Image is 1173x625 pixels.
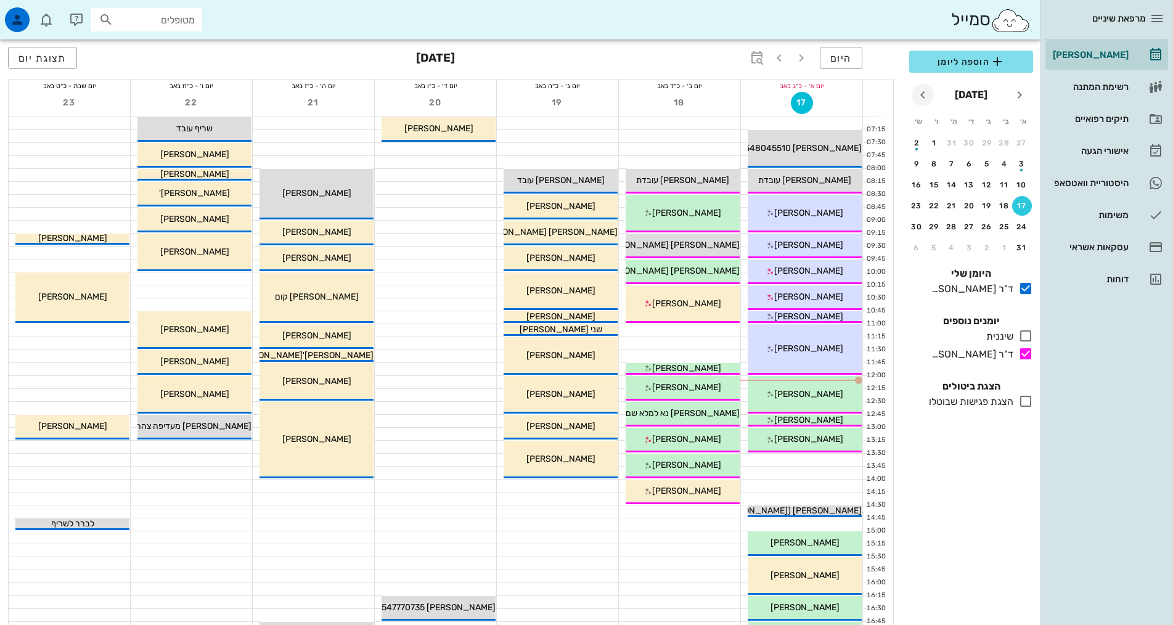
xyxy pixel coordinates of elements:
[977,139,997,147] div: 29
[863,189,888,200] div: 08:30
[863,357,888,368] div: 11:45
[925,223,944,231] div: 29
[770,570,840,581] span: [PERSON_NAME]
[282,330,351,341] span: [PERSON_NAME]
[960,223,979,231] div: 27
[863,603,888,614] div: 16:30
[960,154,979,174] button: 6
[977,223,997,231] div: 26
[942,139,962,147] div: 31
[652,460,721,470] span: [PERSON_NAME]
[863,578,888,588] div: 16:00
[526,311,595,322] span: [PERSON_NAME]
[907,223,926,231] div: 30
[942,243,962,252] div: 4
[526,201,595,211] span: [PERSON_NAME]
[907,238,926,258] button: 6
[960,238,979,258] button: 3
[596,408,740,419] span: [PERSON_NAME] נא למלא שם משפחה
[977,181,997,189] div: 12
[1012,202,1032,210] div: 17
[1012,223,1032,231] div: 24
[253,80,374,92] div: יום ה׳ - כ״ז באב
[925,133,944,153] button: 1
[909,51,1033,73] button: הוספה ליומן
[942,160,962,168] div: 7
[600,266,740,276] span: [PERSON_NAME] [PERSON_NAME]
[912,84,934,106] button: חודש הבא
[863,137,888,148] div: 07:30
[960,196,979,216] button: 20
[863,267,888,277] div: 10:00
[517,175,605,186] span: [PERSON_NAME] עובד
[416,47,455,71] h3: [DATE]
[791,97,812,108] span: 17
[8,47,77,69] button: תצוגת יום
[907,181,926,189] div: 16
[774,389,843,399] span: [PERSON_NAME]
[282,434,351,444] span: [PERSON_NAME]
[925,217,944,237] button: 29
[660,143,862,153] span: [PERSON_NAME] 0548045510 מופנה מאסי- גר בחו"ל
[38,292,107,302] span: [PERSON_NAME]
[925,154,944,174] button: 8
[1012,243,1032,252] div: 31
[181,97,203,108] span: 22
[303,97,325,108] span: 21
[960,217,979,237] button: 27
[925,175,944,195] button: 15
[127,421,251,431] span: [PERSON_NAME] מעדיפה צהריים
[1045,200,1168,230] a: משימות
[1045,104,1168,134] a: תיקים רפואיים
[425,97,447,108] span: 20
[863,539,888,549] div: 15:15
[995,154,1015,174] button: 4
[977,154,997,174] button: 5
[863,590,888,601] div: 16:15
[1016,111,1032,132] th: א׳
[716,505,862,516] span: [PERSON_NAME] ([PERSON_NAME])
[160,247,229,257] span: [PERSON_NAME]
[1045,168,1168,198] a: תגהיסטוריית וואטסאפ
[909,314,1033,329] h4: יומנים נוספים
[1050,178,1129,188] div: היסטוריית וואטסאפ
[36,10,44,17] span: תג
[995,217,1015,237] button: 25
[995,223,1015,231] div: 25
[774,240,843,250] span: [PERSON_NAME]
[925,238,944,258] button: 5
[995,202,1015,210] div: 18
[907,217,926,237] button: 30
[652,434,721,444] span: [PERSON_NAME]
[863,461,888,472] div: 13:45
[863,383,888,394] div: 12:15
[863,202,888,213] div: 08:45
[1050,274,1129,284] div: דוחות
[919,54,1023,69] span: הוספה ליומן
[1050,82,1129,92] div: רשימת המתנה
[1012,133,1032,153] button: 27
[282,376,351,386] span: [PERSON_NAME]
[160,149,229,160] span: [PERSON_NAME]
[863,448,888,459] div: 13:30
[926,282,1013,296] div: ד"ר [PERSON_NAME]
[863,565,888,575] div: 15:45
[907,196,926,216] button: 23
[863,254,888,264] div: 09:45
[977,202,997,210] div: 19
[652,486,721,496] span: [PERSON_NAME]
[946,111,962,132] th: ה׳
[863,513,888,523] div: 14:45
[353,602,496,613] span: [PERSON_NAME] 0547770735 לאירה
[425,92,447,114] button: 20
[942,181,962,189] div: 14
[995,238,1015,258] button: 1
[863,500,888,510] div: 14:30
[275,292,359,302] span: [PERSON_NAME] קום
[981,329,1013,344] div: שיננית
[863,474,888,484] div: 14:00
[830,52,852,64] span: היום
[907,202,926,210] div: 23
[863,293,888,303] div: 10:30
[1045,40,1168,70] a: [PERSON_NAME]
